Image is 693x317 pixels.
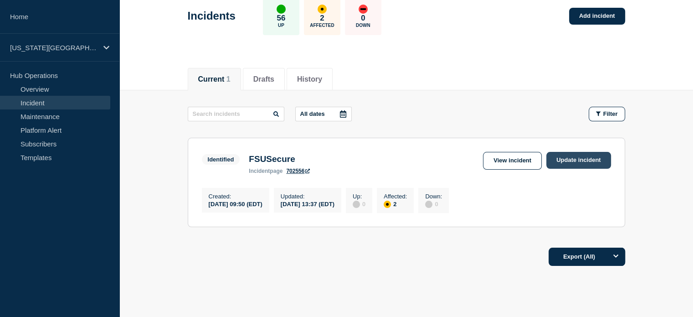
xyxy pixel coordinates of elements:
div: 0 [353,200,365,208]
a: 702556 [286,168,310,174]
div: disabled [353,201,360,208]
div: [DATE] 13:37 (EDT) [281,200,334,208]
p: All dates [300,110,325,117]
a: View incident [483,152,542,170]
span: 1 [226,75,231,83]
p: page [249,168,282,174]
p: Updated : [281,193,334,200]
button: Current 1 [198,75,231,83]
div: affected [384,201,391,208]
div: 0 [425,200,442,208]
span: incident [249,168,270,174]
p: Up [278,23,284,28]
a: Add incident [569,8,625,25]
button: Export (All) [549,248,625,266]
div: [DATE] 09:50 (EDT) [209,200,262,208]
input: Search incidents [188,107,284,121]
p: Affected : [384,193,407,200]
button: Filter [589,107,625,121]
span: Filter [603,110,618,117]
div: disabled [425,201,432,208]
h3: FSUSecure [249,154,310,164]
p: Up : [353,193,365,200]
p: Down : [425,193,442,200]
div: 2 [384,200,407,208]
p: Created : [209,193,262,200]
button: Options [607,248,625,266]
p: 2 [320,14,324,23]
p: Down [356,23,370,28]
button: History [297,75,322,83]
div: affected [318,5,327,14]
p: 0 [361,14,365,23]
button: Drafts [253,75,274,83]
button: All dates [295,107,352,121]
span: Identified [202,154,240,165]
a: Update incident [546,152,611,169]
h1: Incidents [188,10,236,22]
p: Affected [310,23,334,28]
p: [US_STATE][GEOGRAPHIC_DATA] [10,44,98,52]
div: up [277,5,286,14]
p: 56 [277,14,285,23]
div: down [359,5,368,14]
